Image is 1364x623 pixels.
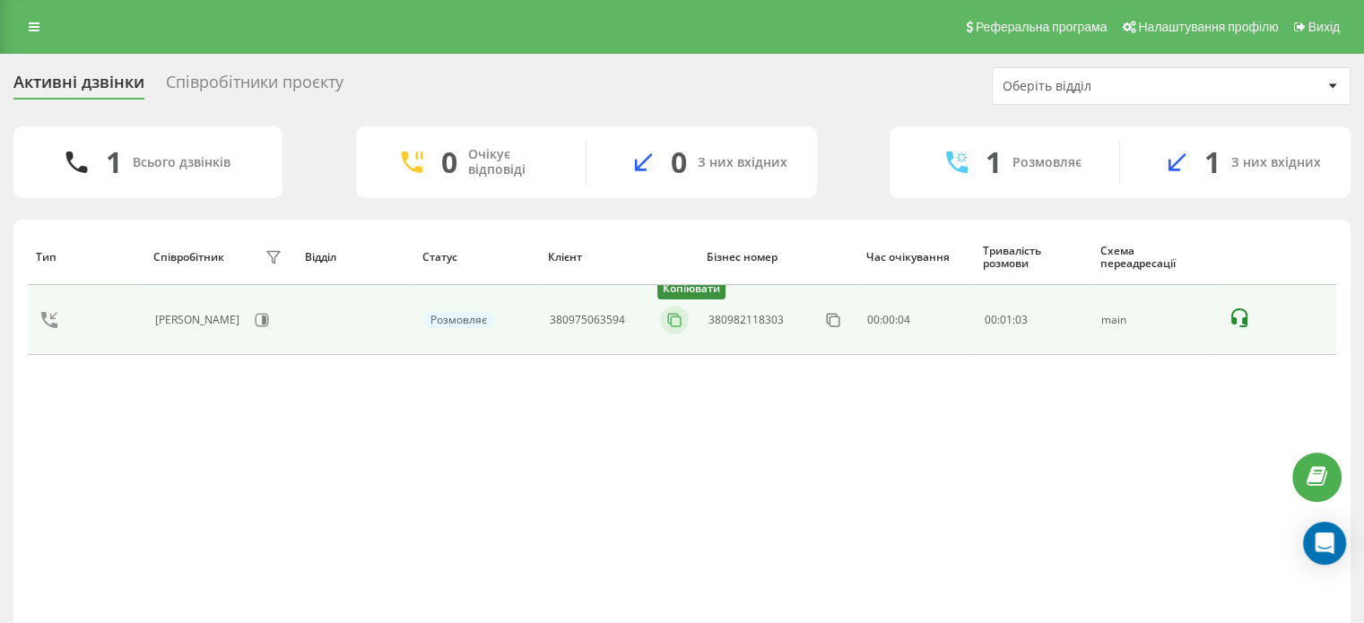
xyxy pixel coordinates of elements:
div: 1 [106,145,122,179]
div: Відділ [305,251,405,264]
div: Тип [36,251,136,264]
div: 1 [986,145,1002,179]
div: Співробітники проєкту [166,73,343,100]
span: Реферальна програма [976,20,1108,34]
div: Час очікування [866,251,967,264]
div: Очікує відповіді [468,147,559,177]
div: Оберіть відділ [1003,79,1217,94]
div: Всього дзвінків [133,155,230,170]
span: 00 [985,312,997,327]
div: Open Intercom Messenger [1303,522,1346,565]
span: Налаштування профілю [1138,20,1278,34]
div: : : [985,314,1028,326]
div: З них вхідних [698,155,787,170]
div: Тривалість розмови [983,245,1083,271]
div: Копіювати [657,279,725,299]
div: Співробітник [153,251,224,264]
div: Статус [422,251,531,264]
div: 380975063594 [550,314,625,326]
span: 03 [1015,312,1028,327]
div: Схема переадресації [1100,245,1211,271]
div: Клієнт [548,251,690,264]
div: 0 [441,145,457,179]
div: [PERSON_NAME] [155,314,244,326]
div: 380982118303 [708,314,784,326]
div: Активні дзвінки [13,73,144,100]
div: Розмовляє [1012,155,1082,170]
span: 01 [1000,312,1012,327]
div: 0 [671,145,687,179]
div: Бізнес номер [707,251,848,264]
div: 1 [1204,145,1221,179]
div: З них вхідних [1231,155,1321,170]
span: Вихід [1308,20,1340,34]
div: main [1101,314,1209,326]
div: Розмовляє [423,312,494,328]
div: 00:00:04 [867,314,965,326]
